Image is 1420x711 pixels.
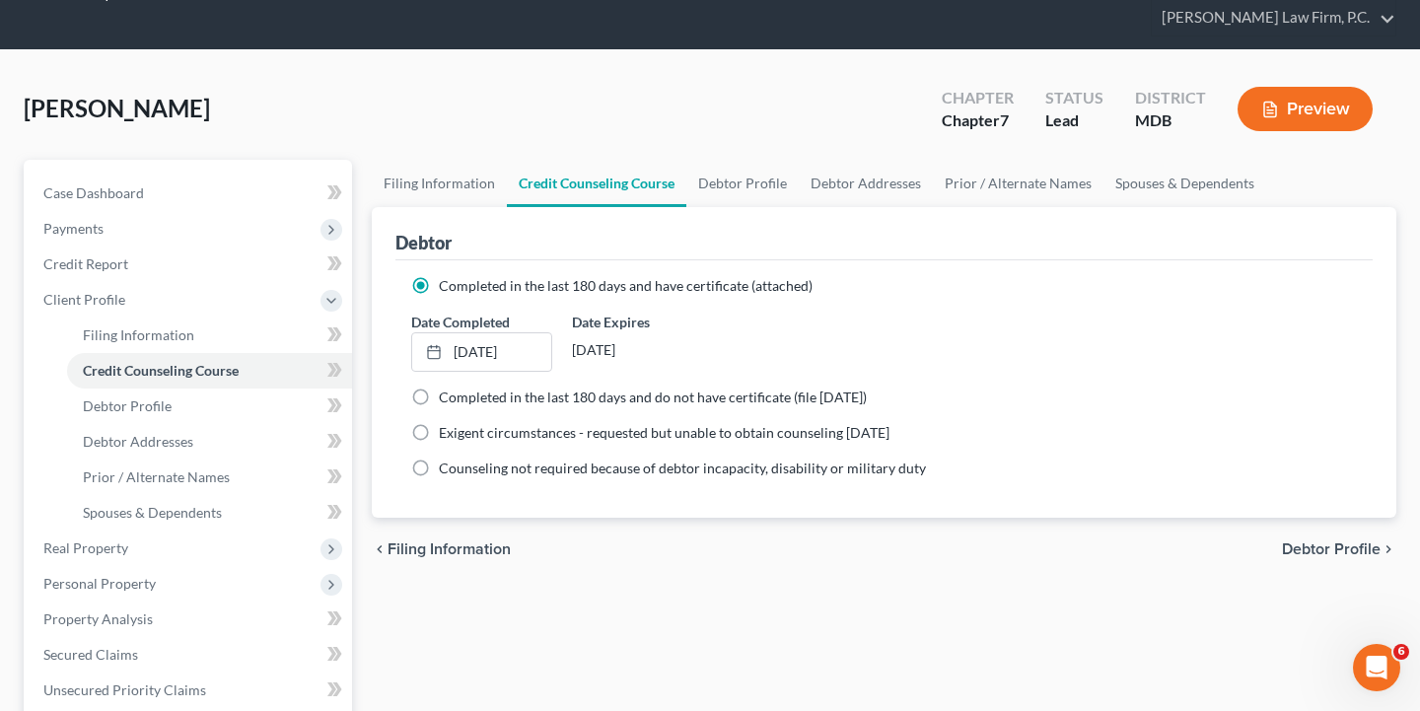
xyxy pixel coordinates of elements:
span: Secured Claims [43,646,138,663]
a: Credit Report [28,247,352,282]
div: Lead [1045,109,1103,132]
span: Filing Information [388,541,511,557]
span: 6 [1393,644,1409,660]
a: Spouses & Dependents [67,495,352,531]
a: Credit Counseling Course [507,160,686,207]
a: Unsecured Priority Claims [28,673,352,708]
span: Debtor Profile [1282,541,1381,557]
span: Credit Counseling Course [83,362,239,379]
i: chevron_left [372,541,388,557]
a: Secured Claims [28,637,352,673]
span: Debtor Addresses [83,433,193,450]
div: [DATE] [572,332,713,368]
a: Prior / Alternate Names [67,460,352,495]
span: Completed in the last 180 days and do not have certificate (file [DATE]) [439,389,867,405]
label: Date Expires [572,312,713,332]
span: Debtor Profile [83,397,172,414]
i: chevron_right [1381,541,1396,557]
a: Debtor Profile [686,160,799,207]
a: Case Dashboard [28,176,352,211]
span: Credit Report [43,255,128,272]
a: Debtor Profile [67,389,352,424]
div: Debtor [395,231,452,254]
a: Debtor Addresses [799,160,933,207]
span: Client Profile [43,291,125,308]
span: Prior / Alternate Names [83,468,230,485]
a: Prior / Alternate Names [933,160,1103,207]
div: Status [1045,87,1103,109]
span: Property Analysis [43,610,153,627]
span: Filing Information [83,326,194,343]
div: Chapter [942,87,1014,109]
a: Spouses & Dependents [1103,160,1266,207]
a: Property Analysis [28,602,352,637]
span: Spouses & Dependents [83,504,222,521]
a: Debtor Addresses [67,424,352,460]
a: Credit Counseling Course [67,353,352,389]
span: Case Dashboard [43,184,144,201]
a: Filing Information [67,318,352,353]
span: Real Property [43,539,128,556]
div: District [1135,87,1206,109]
span: Counseling not required because of debtor incapacity, disability or military duty [439,460,926,476]
span: 7 [1000,110,1009,129]
div: Chapter [942,109,1014,132]
span: Personal Property [43,575,156,592]
span: Exigent circumstances - requested but unable to obtain counseling [DATE] [439,424,889,441]
label: Date Completed [411,312,510,332]
span: [PERSON_NAME] [24,94,210,122]
button: Preview [1238,87,1373,131]
span: Unsecured Priority Claims [43,681,206,698]
a: Filing Information [372,160,507,207]
button: chevron_left Filing Information [372,541,511,557]
button: Debtor Profile chevron_right [1282,541,1396,557]
span: Completed in the last 180 days and have certificate (attached) [439,277,813,294]
div: MDB [1135,109,1206,132]
span: Payments [43,220,104,237]
a: [DATE] [412,333,551,371]
iframe: Intercom live chat [1353,644,1400,691]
